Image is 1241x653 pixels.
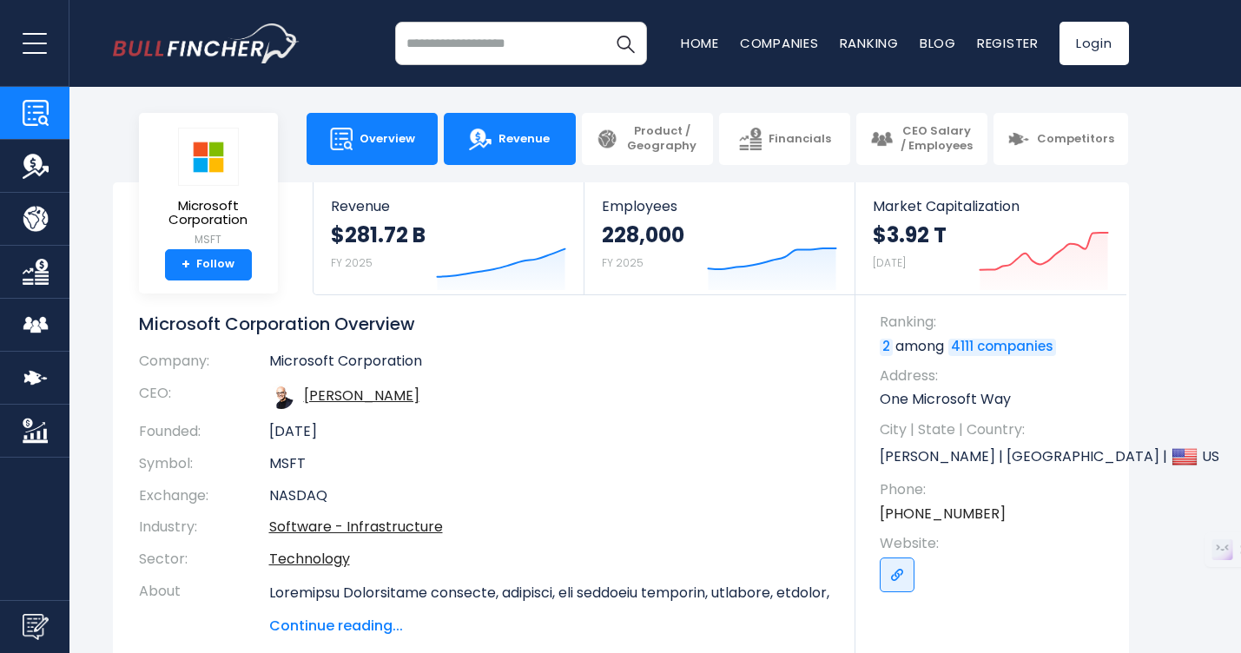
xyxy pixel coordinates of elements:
span: Market Capitalization [873,198,1109,214]
span: CEO Salary / Employees [900,124,974,154]
a: Technology [269,549,350,569]
a: Market Capitalization $3.92 T [DATE] [855,182,1126,294]
a: Competitors [993,113,1128,165]
a: Login [1059,22,1129,65]
td: MSFT [269,448,829,480]
span: Financials [769,132,831,147]
small: [DATE] [873,255,906,270]
th: About [139,576,269,637]
span: Phone: [880,480,1112,499]
a: +Follow [165,249,252,280]
span: City | State | Country: [880,420,1112,439]
a: ceo [304,386,419,406]
strong: 228,000 [602,221,684,248]
th: Sector: [139,544,269,576]
a: Register [977,34,1039,52]
span: Address: [880,366,1112,386]
a: Home [681,34,719,52]
a: Microsoft Corporation MSFT [152,127,265,249]
a: Blog [920,34,956,52]
small: FY 2025 [602,255,644,270]
th: Founded: [139,416,269,448]
th: Exchange: [139,480,269,512]
span: Ranking: [880,313,1112,332]
p: among [880,337,1112,356]
td: [DATE] [269,416,829,448]
img: satya-nadella.jpg [269,385,294,409]
small: MSFT [153,232,264,247]
th: CEO: [139,378,269,416]
p: One Microsoft Way [880,390,1112,409]
th: Symbol: [139,448,269,480]
a: Employees 228,000 FY 2025 [584,182,855,294]
strong: $281.72 B [331,221,426,248]
a: Overview [307,113,438,165]
a: 2 [880,339,893,356]
span: Competitors [1037,132,1114,147]
strong: + [182,257,190,273]
small: FY 2025 [331,255,373,270]
span: Continue reading... [269,616,829,637]
a: Software - Infrastructure [269,517,443,537]
th: Company: [139,353,269,378]
h1: Microsoft Corporation Overview [139,313,829,335]
p: [PERSON_NAME] | [GEOGRAPHIC_DATA] | US [880,444,1112,470]
a: Go to homepage [113,23,300,63]
span: Revenue [331,198,566,214]
a: Go to link [880,557,914,592]
a: Financials [719,113,850,165]
span: Overview [360,132,415,147]
span: Website: [880,534,1112,553]
span: Revenue [498,132,550,147]
td: NASDAQ [269,480,829,512]
td: Microsoft Corporation [269,353,829,378]
a: [PHONE_NUMBER] [880,505,1006,524]
a: Revenue $281.72 B FY 2025 [314,182,584,294]
a: Revenue [444,113,575,165]
a: Companies [740,34,819,52]
span: Microsoft Corporation [153,199,264,228]
a: 4111 companies [948,339,1056,356]
button: Search [604,22,647,65]
strong: $3.92 T [873,221,947,248]
span: Employees [602,198,837,214]
img: bullfincher logo [113,23,300,63]
th: Industry: [139,511,269,544]
span: Product / Geography [625,124,699,154]
a: Product / Geography [582,113,713,165]
a: CEO Salary / Employees [856,113,987,165]
a: Ranking [840,34,899,52]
